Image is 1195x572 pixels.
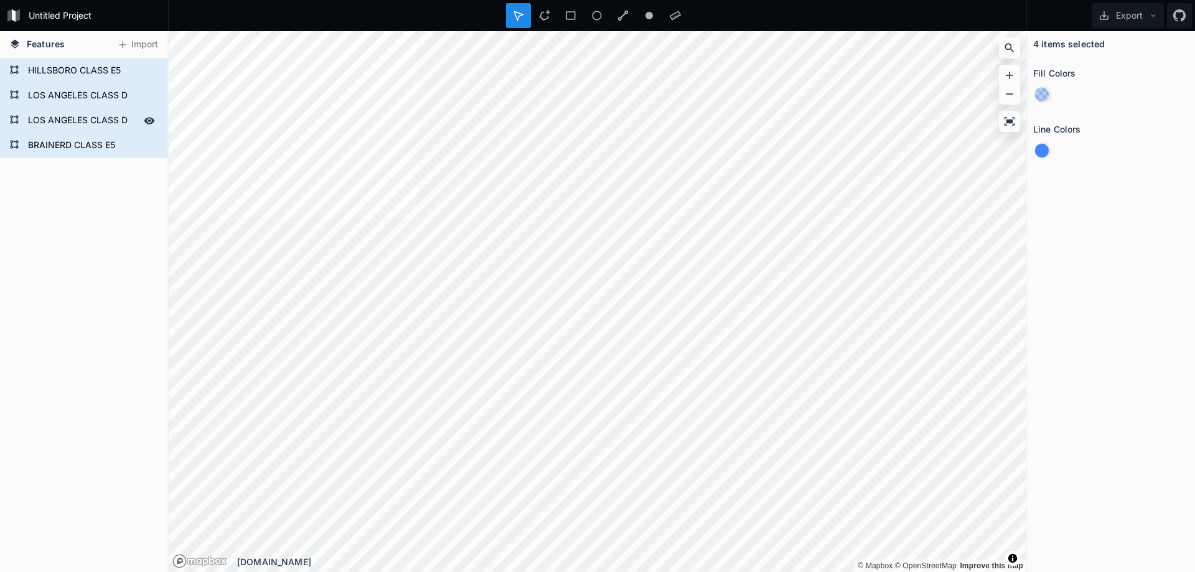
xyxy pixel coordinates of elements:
span: Toggle attribution [1009,551,1016,565]
span: Features [27,37,65,50]
button: Import [111,35,164,55]
h2: Fill Colors [1033,63,1076,83]
a: Mapbox logo [172,554,187,568]
button: Export [1092,3,1164,28]
h2: Line Colors [1033,120,1081,139]
a: Mapbox logo [172,554,227,568]
div: [DOMAIN_NAME] [237,555,1026,568]
a: Map feedback [960,561,1023,570]
button: Toggle attribution [1005,551,1020,566]
h4: 4 items selected [1033,37,1105,50]
a: Mapbox [858,561,893,570]
a: OpenStreetMap [895,561,957,570]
